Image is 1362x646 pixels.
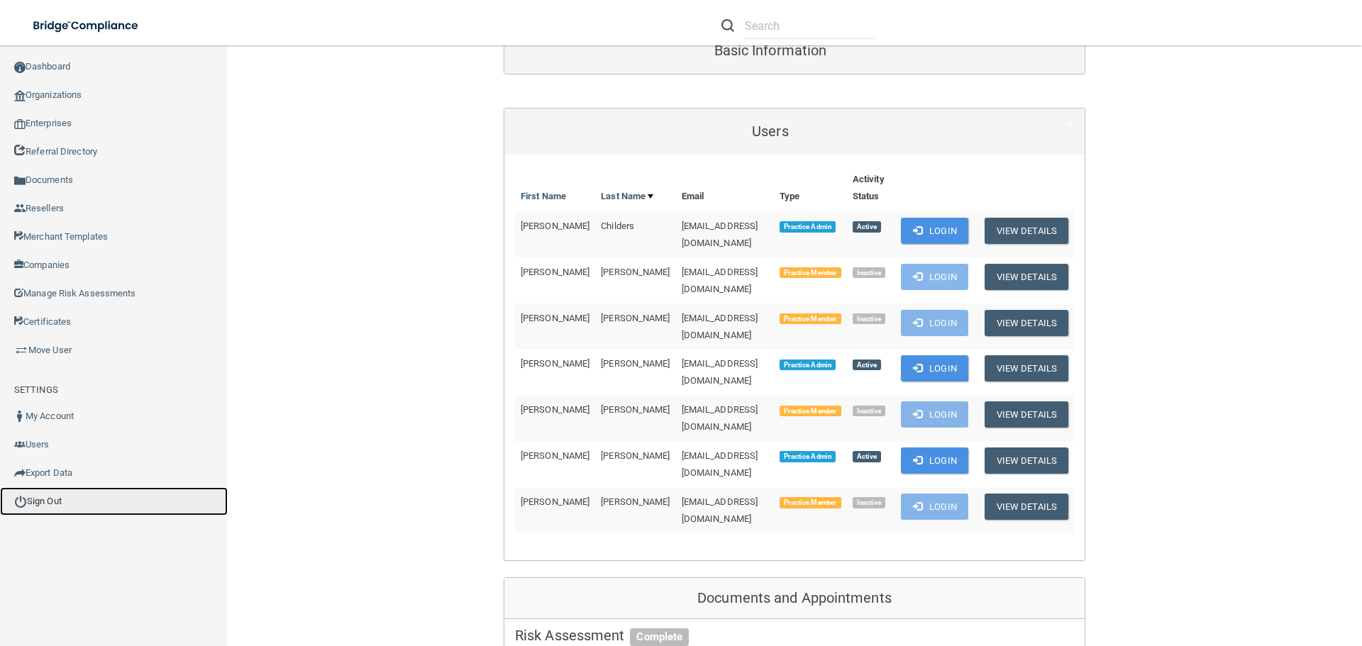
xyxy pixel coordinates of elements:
[901,401,968,428] button: Login
[847,165,895,211] th: Activity Status
[14,411,26,422] img: ic_user_dark.df1a06c3.png
[682,496,758,524] span: [EMAIL_ADDRESS][DOMAIN_NAME]
[521,188,566,205] a: First Name
[780,267,841,279] span: Practice Member
[985,401,1068,428] button: View Details
[515,116,1074,147] a: Users
[985,310,1068,336] button: View Details
[521,496,589,507] span: [PERSON_NAME]
[682,404,758,432] span: [EMAIL_ADDRESS][DOMAIN_NAME]
[14,119,26,129] img: enterprise.0d942306.png
[853,267,886,279] span: Inactive
[985,264,1068,290] button: View Details
[14,203,26,214] img: ic_reseller.de258add.png
[774,165,847,211] th: Type
[985,447,1068,474] button: View Details
[515,628,1074,643] h5: Risk Assessment
[14,467,26,479] img: icon-export.b9366987.png
[601,267,670,277] span: [PERSON_NAME]
[21,11,152,40] img: bridge_compliance_login_screen.278c3ca4.svg
[780,497,841,508] span: Practice Member
[601,496,670,507] span: [PERSON_NAME]
[721,19,734,32] img: ic-search.3b580494.png
[14,62,26,73] img: ic_dashboard_dark.d01f4a41.png
[676,165,774,211] th: Email
[515,43,1026,58] h5: Basic Information
[682,450,758,478] span: [EMAIL_ADDRESS][DOMAIN_NAME]
[853,451,881,462] span: Active
[515,123,1026,139] h5: Users
[601,221,634,231] span: Childers
[14,343,28,357] img: briefcase.64adab9b.png
[901,447,968,474] button: Login
[521,358,589,369] span: [PERSON_NAME]
[14,439,26,450] img: icon-users.e205127d.png
[901,218,968,244] button: Login
[780,221,836,233] span: Practice Admin
[601,450,670,461] span: [PERSON_NAME]
[985,355,1068,382] button: View Details
[14,90,26,101] img: organization-icon.f8decf85.png
[745,13,875,39] input: Search
[901,494,968,520] button: Login
[521,313,589,323] span: [PERSON_NAME]
[985,494,1068,520] button: View Details
[780,451,836,462] span: Practice Admin
[14,495,27,508] img: ic_power_dark.7ecde6b1.png
[901,355,968,382] button: Login
[682,221,758,248] span: [EMAIL_ADDRESS][DOMAIN_NAME]
[853,360,881,371] span: Active
[504,578,1085,619] div: Documents and Appointments
[521,267,589,277] span: [PERSON_NAME]
[780,313,841,325] span: Practice Member
[901,310,968,336] button: Login
[14,382,58,399] label: SETTINGS
[853,406,886,417] span: Inactive
[853,313,886,325] span: Inactive
[601,358,670,369] span: [PERSON_NAME]
[682,358,758,386] span: [EMAIL_ADDRESS][DOMAIN_NAME]
[985,218,1068,244] button: View Details
[521,450,589,461] span: [PERSON_NAME]
[780,406,841,417] span: Practice Member
[682,267,758,294] span: [EMAIL_ADDRESS][DOMAIN_NAME]
[853,221,881,233] span: Active
[14,175,26,186] img: icon-documents.8dae5593.png
[601,313,670,323] span: [PERSON_NAME]
[901,264,968,290] button: Login
[682,313,758,340] span: [EMAIL_ADDRESS][DOMAIN_NAME]
[780,360,836,371] span: Practice Admin
[601,188,653,205] a: Last Name
[521,404,589,415] span: [PERSON_NAME]
[601,404,670,415] span: [PERSON_NAME]
[521,221,589,231] span: [PERSON_NAME]
[853,497,886,508] span: Inactive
